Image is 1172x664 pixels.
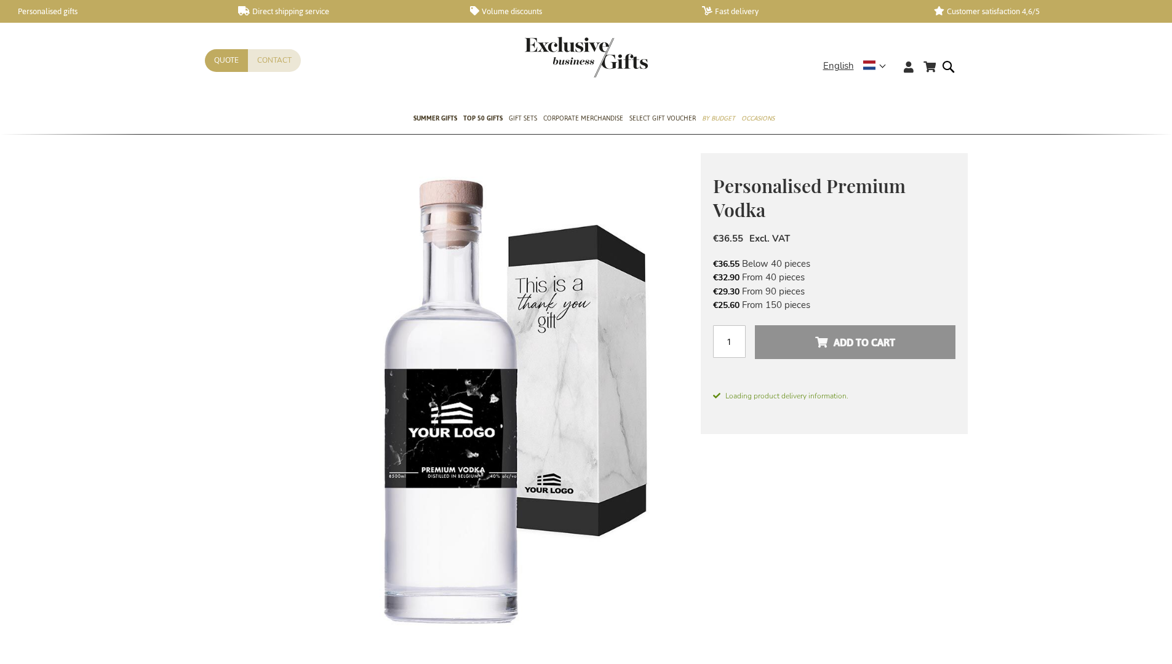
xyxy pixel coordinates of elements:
[713,390,955,401] span: Loading product delivery information.
[509,104,537,135] a: Gift Sets
[413,104,457,135] a: Summer Gifts
[713,257,955,271] li: Below 40 pieces
[238,6,450,17] a: Direct shipping service
[463,104,503,135] a: TOP 50 Gifts
[629,112,696,125] span: Select Gift Voucher
[413,112,457,125] span: Summer Gifts
[543,104,623,135] a: Corporate Merchandise
[713,258,739,270] span: €36.55
[702,104,735,135] a: By Budget
[543,112,623,125] span: Corporate Merchandise
[749,232,790,245] span: Excl. VAT
[6,6,218,17] a: Personalised gifts
[248,49,301,72] a: Contact
[823,59,854,73] span: English
[713,232,743,245] span: €36.55
[934,6,1146,17] a: Customer satisfaction 4,6/5
[713,173,906,222] span: Personalised Premium Vodka
[205,49,248,72] a: Quote
[713,298,955,312] li: From 150 pieces
[702,6,914,17] a: Fast delivery
[713,325,746,358] input: Qty
[525,37,648,77] img: Exclusive Business gifts logo
[741,104,775,135] a: Occasions
[463,112,503,125] span: TOP 50 Gifts
[629,104,696,135] a: Select Gift Voucher
[713,299,739,311] span: €25.60
[205,153,701,648] img: Gepersonaliseerde Premium Vodka
[713,286,739,298] span: €29.30
[509,112,537,125] span: Gift Sets
[525,37,586,77] a: store logo
[713,285,955,298] li: From 90 pieces
[702,112,735,125] span: By Budget
[713,272,739,283] span: €32.90
[741,112,775,125] span: Occasions
[713,271,955,284] li: From 40 pieces
[470,6,682,17] a: Volume discounts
